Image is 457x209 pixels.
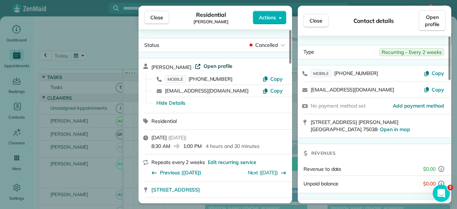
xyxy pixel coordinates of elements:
button: Close [303,14,328,28]
span: [DATE] [151,134,167,141]
span: $0.00 [423,180,436,187]
button: Close [144,11,169,24]
span: $0.00 [423,165,436,173]
button: Copy [424,70,444,77]
iframe: Intercom live chat [433,185,450,202]
button: Next ([DATE]) [248,169,287,176]
span: Revenues [311,150,336,157]
span: 8:30 AM [151,143,170,150]
a: [EMAIL_ADDRESS][DOMAIN_NAME] [311,86,394,93]
a: Open profile [195,63,232,70]
span: No payment method set [311,103,366,109]
span: Cancelled [255,41,278,49]
span: [PHONE_NUMBER] [334,70,378,76]
span: Open profile [425,14,440,28]
span: Residential [196,10,226,19]
a: [STREET_ADDRESS] [151,186,288,193]
span: Close [150,14,163,21]
span: Repeats every 2 weeks [151,159,205,165]
a: Open profile [419,10,446,31]
a: MOBILE[PHONE_NUMBER] [311,70,378,77]
span: Open profile [204,63,232,70]
span: Residential [151,118,177,124]
span: Close [310,17,322,24]
span: Actions [259,14,276,21]
span: Copy [270,88,283,94]
span: · [191,64,195,70]
a: Next ([DATE]) [248,169,278,176]
span: 1:00 PM [183,143,202,150]
span: Copy [432,86,444,93]
p: 4 hours and 30 minutes [206,143,259,150]
span: Revenue to date [303,166,341,172]
span: Unpaid balance [303,180,338,187]
a: MOBILE[PHONE_NUMBER] [165,75,232,83]
button: Copy [262,87,283,94]
span: ( [DATE] ) [168,134,186,141]
span: Type [303,48,314,56]
a: Add payment method [393,102,444,109]
span: [STREET_ADDRESS] [151,186,200,193]
span: 2 [447,185,453,190]
span: Setup ratings [253,203,285,209]
button: Copy [424,86,444,93]
span: Copy [270,76,283,82]
span: Recurring - Every 2 weeks [379,48,444,56]
span: Status [144,42,159,48]
span: [PERSON_NAME] [194,19,228,25]
span: [PERSON_NAME] [151,64,191,70]
span: Copy [432,70,444,76]
span: Previous ([DATE]) [160,169,201,176]
span: Contact details [353,16,394,25]
a: Open in map [380,126,410,133]
span: Edit recurring service [208,159,256,166]
span: [PHONE_NUMBER] [189,76,232,82]
span: MOBILE [165,75,186,83]
button: Hide Details [156,99,185,106]
a: [EMAIL_ADDRESS][DOMAIN_NAME] [165,88,248,94]
span: [STREET_ADDRESS] [PERSON_NAME] [GEOGRAPHIC_DATA] 75038 · [311,119,410,133]
span: MOBILE [311,70,331,77]
button: Copy [262,75,283,83]
button: Previous ([DATE]) [151,169,201,176]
